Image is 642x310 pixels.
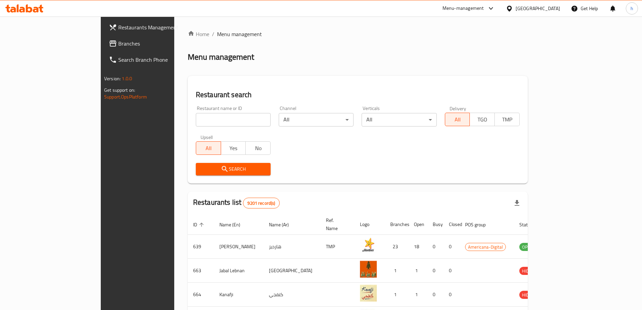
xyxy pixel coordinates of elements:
[385,259,408,283] td: 1
[519,221,541,229] span: Status
[196,113,271,126] input: Search for restaurant name or ID..
[279,113,354,126] div: All
[212,30,214,38] li: /
[427,283,444,307] td: 0
[224,143,243,153] span: Yes
[519,243,536,251] span: OPEN
[444,214,460,235] th: Closed
[444,235,460,259] td: 0
[104,74,121,83] span: Version:
[385,235,408,259] td: 23
[196,141,221,155] button: All
[214,283,264,307] td: Kanafji
[442,4,484,12] div: Menu-management
[193,221,206,229] span: ID
[445,113,470,126] button: All
[219,221,249,229] span: Name (En)
[631,5,633,12] span: h
[516,5,560,12] div: [GEOGRAPHIC_DATA]
[221,141,246,155] button: Yes
[201,165,265,173] span: Search
[199,143,218,153] span: All
[243,200,279,206] span: 9201 record(s)
[362,113,436,126] div: All
[427,259,444,283] td: 0
[188,30,528,38] nav: breadcrumb
[385,283,408,307] td: 1
[264,259,320,283] td: [GEOGRAPHIC_DATA]
[103,19,208,35] a: Restaurants Management
[360,237,377,254] img: Hardee's
[497,115,517,124] span: TMP
[264,283,320,307] td: كنفجي
[248,143,268,153] span: No
[494,113,520,126] button: TMP
[326,216,346,232] span: Ref. Name
[509,195,525,211] div: Export file
[408,283,427,307] td: 1
[118,39,203,48] span: Branches
[193,197,280,208] h2: Restaurants list
[118,23,203,31] span: Restaurants Management
[103,35,208,52] a: Branches
[519,267,540,275] span: HIDDEN
[472,115,492,124] span: TGO
[360,285,377,302] img: Kanafji
[448,115,467,124] span: All
[118,56,203,64] span: Search Branch Phone
[427,235,444,259] td: 0
[245,141,271,155] button: No
[450,106,466,111] label: Delivery
[122,74,132,83] span: 1.0.0
[408,235,427,259] td: 18
[269,221,298,229] span: Name (Ar)
[408,259,427,283] td: 1
[201,135,213,139] label: Upsell
[214,259,264,283] td: Jabal Lebnan
[104,92,147,101] a: Support.OpsPlatform
[360,261,377,278] img: Jabal Lebnan
[320,235,355,259] td: TMP
[469,113,495,126] button: TGO
[264,235,320,259] td: هارديز
[408,214,427,235] th: Open
[196,163,271,175] button: Search
[188,52,254,62] h2: Menu management
[465,243,506,251] span: Americana-Digital
[355,214,385,235] th: Logo
[465,221,494,229] span: POS group
[104,86,135,94] span: Get support on:
[385,214,408,235] th: Branches
[444,259,460,283] td: 0
[427,214,444,235] th: Busy
[196,90,520,100] h2: Restaurant search
[243,198,279,208] div: Total records count
[214,235,264,259] td: [PERSON_NAME]
[519,291,540,299] span: HIDDEN
[444,283,460,307] td: 0
[103,52,208,68] a: Search Branch Phone
[217,30,262,38] span: Menu management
